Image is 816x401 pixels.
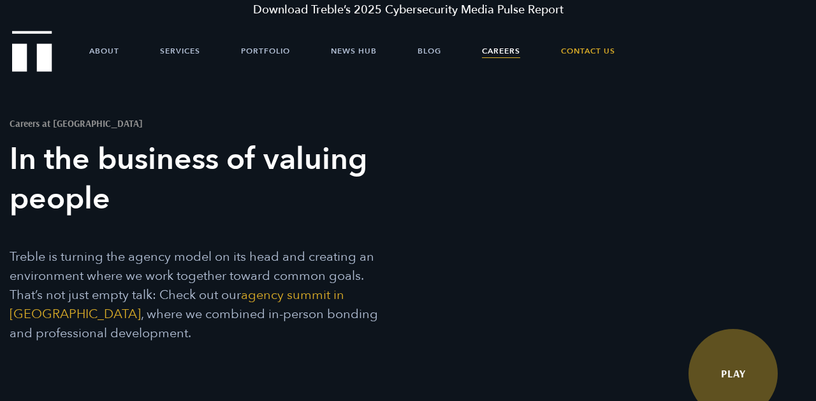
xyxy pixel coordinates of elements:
[482,32,520,70] a: Careers
[241,32,290,70] a: Portfolio
[10,286,344,323] a: agency summit in [GEOGRAPHIC_DATA]
[10,119,386,128] h1: Careers at [GEOGRAPHIC_DATA]
[89,32,119,70] a: About
[12,31,52,71] img: Treble logo
[331,32,377,70] a: News Hub
[418,32,441,70] a: Blog
[10,140,386,219] h3: In the business of valuing people
[160,32,200,70] a: Services
[561,32,615,70] a: Contact Us
[10,247,386,343] p: Treble is turning the agency model on its head and creating an environment where we work together...
[13,32,51,71] a: Treble Homepage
